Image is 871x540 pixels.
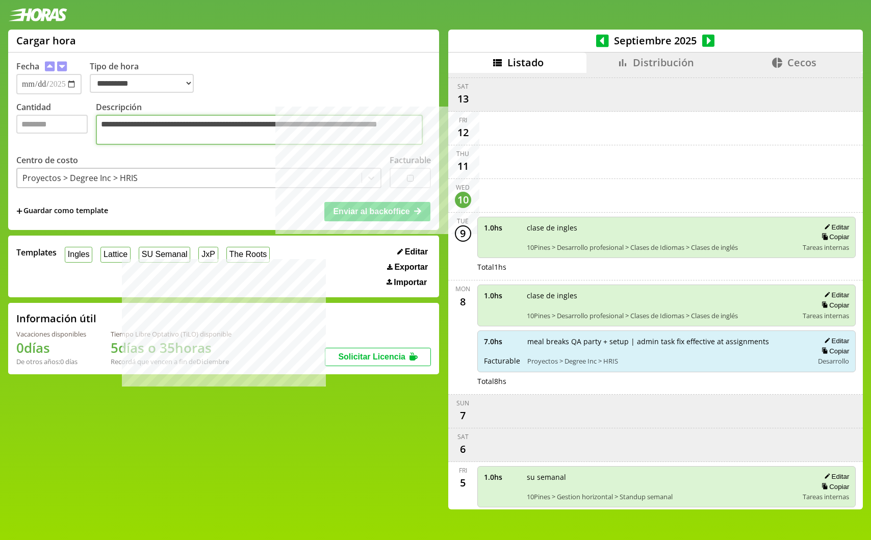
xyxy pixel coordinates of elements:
span: Exportar [394,263,428,272]
button: Lattice [100,247,131,263]
div: Proyectos > Degree Inc > HRIS [22,172,138,184]
div: 12 [455,124,471,141]
div: Recordá que vencen a fin de [111,357,232,366]
b: Diciembre [196,357,229,366]
div: 13 [455,91,471,107]
div: 6 [455,441,471,457]
button: Solicitar Licencia [325,348,431,366]
h1: 0 días [16,339,86,357]
div: Fri [459,466,467,475]
button: Copiar [818,482,849,491]
div: 10 [455,192,471,208]
span: + [16,205,22,217]
span: Solicitar Licencia [338,352,405,361]
div: Tue [457,217,469,225]
div: 5 [455,475,471,491]
span: clase de ingles [527,223,796,233]
textarea: Descripción [96,115,423,145]
button: Editar [821,337,849,345]
button: Ingles [65,247,92,263]
button: Editar [821,291,849,299]
span: Editar [405,247,428,256]
span: Tareas internas [803,243,849,252]
button: The Roots [226,247,270,263]
h1: Cargar hora [16,34,76,47]
span: Distribución [633,56,694,69]
button: Copiar [818,233,849,241]
div: Fri [459,116,467,124]
label: Fecha [16,61,39,72]
div: Vacaciones disponibles [16,329,86,339]
span: Tareas internas [803,492,849,501]
h2: Información útil [16,312,96,325]
h1: 5 días o 35 horas [111,339,232,357]
div: Total 8 hs [477,376,856,386]
input: Cantidad [16,115,88,134]
div: 8 [455,293,471,310]
div: Mon [455,285,470,293]
div: 9 [455,225,471,242]
span: 10Pines > Desarrollo profesional > Clases de Idiomas > Clases de inglés [527,243,796,252]
span: su semanal [527,472,796,482]
label: Facturable [390,155,431,166]
span: Listado [507,56,544,69]
span: Enviar al backoffice [333,207,409,216]
label: Cantidad [16,101,96,147]
span: clase de ingles [527,291,796,300]
span: Templates [16,247,57,258]
label: Tipo de hora [90,61,202,94]
button: Enviar al backoffice [324,202,430,221]
div: Thu [456,149,469,158]
div: Sat [457,432,469,441]
span: 10Pines > Desarrollo profesional > Clases de Idiomas > Clases de inglés [527,311,796,320]
span: Proyectos > Degree Inc > HRIS [527,356,807,366]
span: 1.0 hs [484,223,520,233]
span: meal breaks QA party + setup | admin task fix effective at assignments [527,337,807,346]
div: Wed [456,183,470,192]
span: Facturable [484,356,520,366]
div: 7 [455,407,471,424]
span: Desarrollo [818,356,849,366]
label: Descripción [96,101,431,147]
span: Cecos [787,56,816,69]
div: 11 [455,158,471,174]
button: Exportar [384,262,431,272]
div: Tiempo Libre Optativo (TiLO) disponible [111,329,232,339]
div: De otros años: 0 días [16,357,86,366]
span: Septiembre 2025 [609,34,702,47]
div: Sat [457,82,469,91]
span: 1.0 hs [484,472,520,482]
span: Tareas internas [803,311,849,320]
button: Editar [394,247,431,257]
label: Centro de costo [16,155,78,166]
button: SU Semanal [139,247,190,263]
span: Importar [394,278,427,287]
button: Copiar [818,347,849,355]
img: logotipo [8,8,67,21]
button: Editar [821,472,849,481]
span: 10Pines > Gestion horizontal > Standup semanal [527,492,796,501]
span: 7.0 hs [484,337,520,346]
div: Sun [456,399,469,407]
button: Editar [821,223,849,232]
select: Tipo de hora [90,74,194,93]
div: Total 1 hs [477,262,856,272]
div: scrollable content [448,73,863,508]
span: 1.0 hs [484,291,520,300]
span: +Guardar como template [16,205,108,217]
button: Copiar [818,301,849,310]
button: JxP [198,247,218,263]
